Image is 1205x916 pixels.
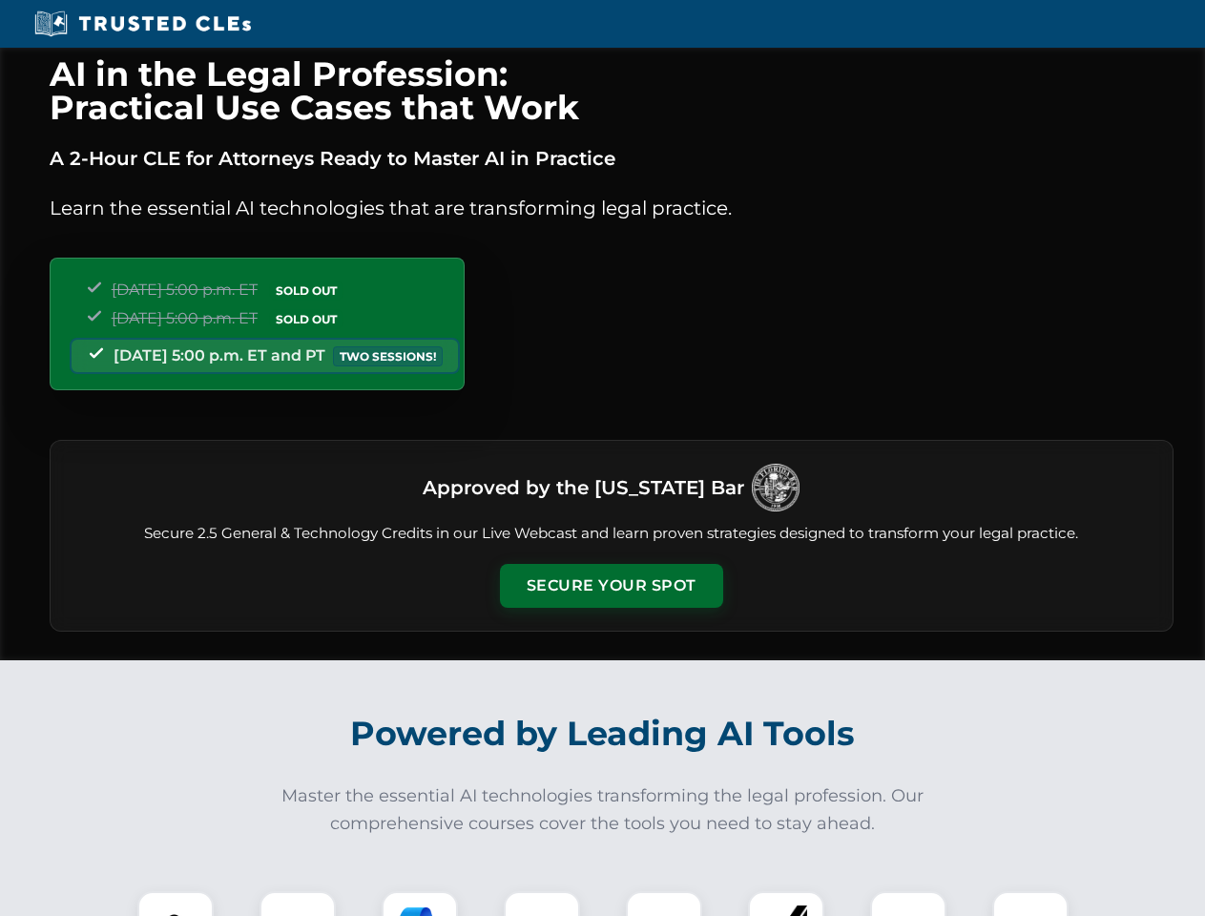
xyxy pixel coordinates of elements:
button: Secure Your Spot [500,564,723,608]
span: [DATE] 5:00 p.m. ET [112,281,258,299]
span: SOLD OUT [269,309,343,329]
img: Logo [752,464,800,511]
span: [DATE] 5:00 p.m. ET [112,309,258,327]
p: Secure 2.5 General & Technology Credits in our Live Webcast and learn proven strategies designed ... [73,523,1150,545]
h3: Approved by the [US_STATE] Bar [423,470,744,505]
p: Master the essential AI technologies transforming the legal profession. Our comprehensive courses... [269,782,937,838]
p: Learn the essential AI technologies that are transforming legal practice. [50,193,1174,223]
p: A 2-Hour CLE for Attorneys Ready to Master AI in Practice [50,143,1174,174]
span: SOLD OUT [269,281,343,301]
img: Trusted CLEs [29,10,257,38]
h1: AI in the Legal Profession: Practical Use Cases that Work [50,57,1174,124]
h2: Powered by Leading AI Tools [74,700,1132,767]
